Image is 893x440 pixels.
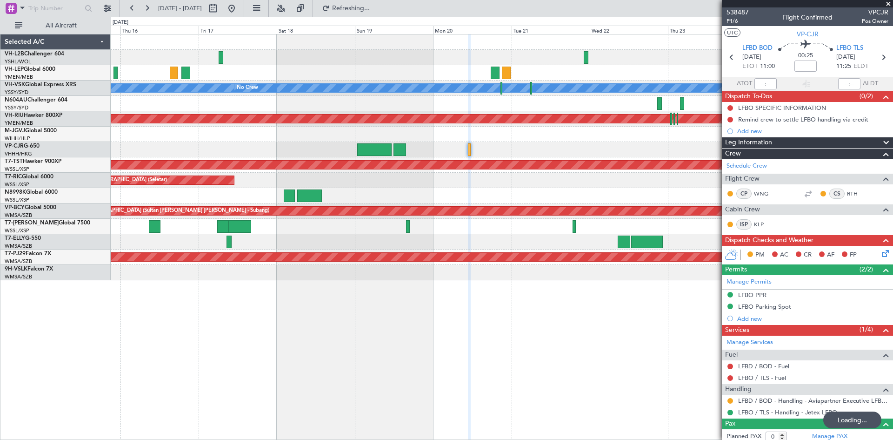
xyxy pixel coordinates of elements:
[113,19,128,27] div: [DATE]
[862,17,888,25] span: Pos Owner
[53,204,269,218] div: Planned Maint [GEOGRAPHIC_DATA] (Sultan [PERSON_NAME] [PERSON_NAME] - Subang)
[5,97,27,103] span: N604AU
[725,91,772,102] span: Dispatch To-Dos
[5,205,56,210] a: VP-BCYGlobal 5000
[318,1,373,16] button: Refreshing...
[5,113,62,118] a: VH-RIUHawker 800XP
[726,7,749,17] span: 538487
[5,58,31,65] a: YSHL/WOL
[725,235,813,246] span: Dispatch Checks and Weather
[5,174,53,180] a: T7-RICGlobal 6000
[5,74,33,81] a: YMEN/MEB
[512,26,590,34] div: Tue 21
[725,384,752,395] span: Handling
[5,67,24,72] span: VH-LEP
[823,412,881,428] div: Loading...
[5,143,24,149] span: VP-CJR
[725,264,747,275] span: Permits
[760,62,775,71] span: 11:00
[5,128,25,134] span: M-JGVJ
[5,135,30,142] a: WIHH/HLP
[850,250,857,260] span: FP
[737,79,752,88] span: ATOT
[738,362,789,370] a: LFBD / BOD - Fuel
[5,212,32,219] a: WMSA/SZB
[754,220,775,229] a: KLP
[5,266,53,272] a: 9H-VSLKFalcon 7X
[738,397,888,405] a: LFBD / BOD - Handling - Aviapartner Executive LFBD****MYhandling*** / BOD
[5,128,57,134] a: M-JGVJGlobal 5000
[797,29,819,39] span: VP-CJR
[754,78,777,89] input: --:--
[5,166,29,173] a: WSSL/XSP
[5,236,41,241] a: T7-ELLYG-550
[5,190,58,195] a: N8998KGlobal 6000
[725,149,741,159] span: Crew
[725,350,738,360] span: Fuel
[725,137,772,148] span: Leg Information
[199,26,277,34] div: Fri 17
[738,374,786,382] a: LFBO / TLS - Fuel
[754,190,775,198] a: WNG
[120,26,199,34] div: Thu 16
[5,159,23,164] span: T7-TST
[742,53,761,62] span: [DATE]
[5,266,27,272] span: 9H-VSLK
[738,115,868,123] div: Remind crew to settle LFBO handling via credit
[736,219,752,230] div: ISP
[798,51,813,61] span: 00:25
[860,325,873,334] span: (1/4)
[755,250,765,260] span: PM
[725,419,735,429] span: Pax
[836,53,855,62] span: [DATE]
[5,174,22,180] span: T7-RIC
[28,1,82,15] input: Trip Number
[780,250,788,260] span: AC
[836,62,851,71] span: 11:25
[5,251,26,257] span: T7-PJ29
[726,162,767,171] a: Schedule Crew
[724,28,740,37] button: UTC
[158,4,202,13] span: [DATE] - [DATE]
[827,250,834,260] span: AF
[782,13,833,22] div: Flight Confirmed
[5,220,90,226] a: T7-[PERSON_NAME]Global 7500
[737,127,888,135] div: Add new
[5,205,25,210] span: VP-BCY
[742,62,758,71] span: ETOT
[860,91,873,101] span: (0/2)
[58,173,167,187] div: Planned Maint [GEOGRAPHIC_DATA] (Seletar)
[5,82,25,88] span: VH-VSK
[332,5,371,12] span: Refreshing...
[829,189,845,199] div: CS
[5,251,51,257] a: T7-PJ29Falcon 7X
[863,79,878,88] span: ALDT
[5,51,24,57] span: VH-L2B
[5,104,28,111] a: YSSY/SYD
[5,143,40,149] a: VP-CJRG-650
[10,18,101,33] button: All Aircraft
[5,89,28,96] a: YSSY/SYD
[590,26,668,34] div: Wed 22
[726,278,772,287] a: Manage Permits
[853,62,868,71] span: ELDT
[847,190,868,198] a: RTH
[726,17,749,25] span: P1/6
[5,181,29,188] a: WSSL/XSP
[5,150,32,157] a: VHHH/HKG
[277,26,355,34] div: Sat 18
[5,258,32,265] a: WMSA/SZB
[5,273,32,280] a: WMSA/SZB
[24,22,98,29] span: All Aircraft
[433,26,511,34] div: Mon 20
[738,408,837,416] a: LFBO / TLS - Handling - Jetex LFBO
[355,26,433,34] div: Sun 19
[738,104,826,112] div: LFBO SPECIFIC INFORMATION
[862,7,888,17] span: VPCJR
[5,220,59,226] span: T7-[PERSON_NAME]
[5,196,29,203] a: WSSL/XSP
[726,338,773,347] a: Manage Services
[725,325,749,336] span: Services
[5,113,24,118] span: VH-RIU
[738,291,766,299] div: LFBO PPR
